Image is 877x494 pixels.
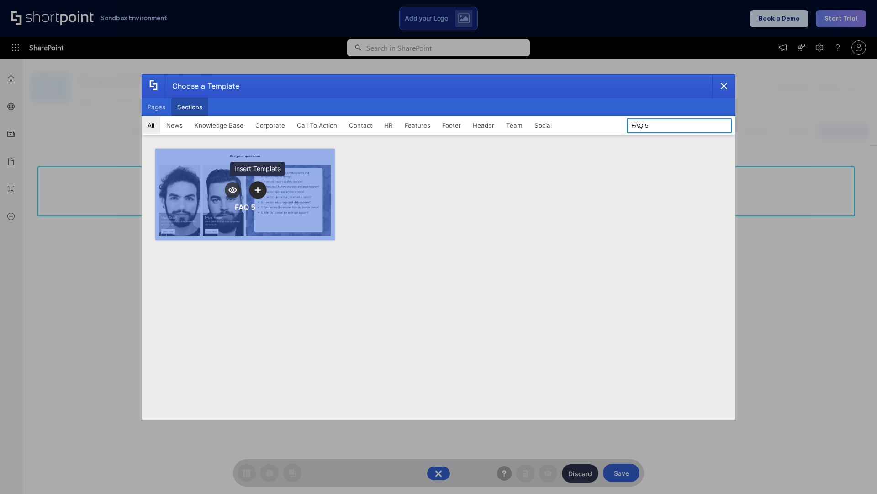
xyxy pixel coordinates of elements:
button: HR [378,116,399,134]
button: Contact [343,116,378,134]
button: Knowledge Base [189,116,249,134]
div: Choose a Template [165,75,239,97]
iframe: Chat Widget [831,450,877,494]
button: Sections [171,98,208,116]
button: All [142,116,160,134]
button: Footer [436,116,467,134]
button: Features [399,116,436,134]
div: FAQ 5 [235,203,255,212]
button: News [160,116,189,134]
button: Team [500,116,528,134]
button: Pages [142,98,171,116]
button: Corporate [249,116,291,134]
div: template selector [142,74,735,420]
input: Search [627,118,732,133]
button: Social [528,116,558,134]
button: Header [467,116,500,134]
button: Call To Action [291,116,343,134]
